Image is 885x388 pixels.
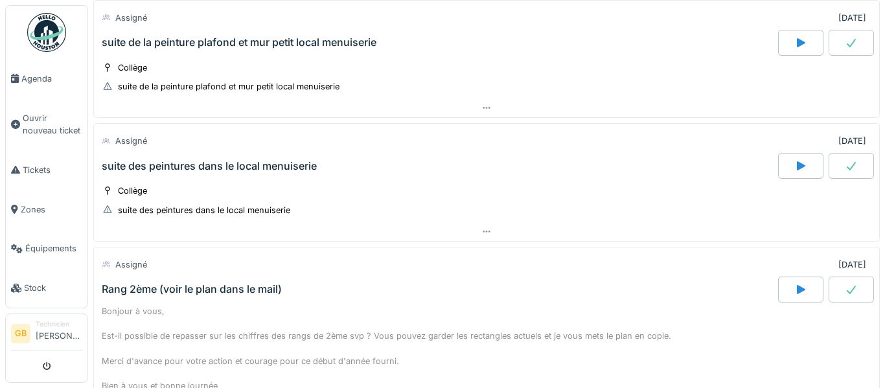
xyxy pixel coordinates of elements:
[23,164,82,176] span: Tickets
[23,112,82,137] span: Ouvrir nouveau ticket
[102,283,282,295] div: Rang 2ème (voir le plan dans le mail)
[118,204,290,216] div: suite des peintures dans le local menuiserie
[115,135,147,147] div: Assigné
[102,160,317,172] div: suite des peintures dans le local menuiserie
[118,185,147,197] div: Collège
[838,135,866,147] div: [DATE]
[6,229,87,269] a: Équipements
[36,319,82,329] div: Technicien
[115,12,147,24] div: Assigné
[11,324,30,343] li: GB
[115,258,147,271] div: Assigné
[838,258,866,271] div: [DATE]
[21,203,82,216] span: Zones
[24,282,82,294] span: Stock
[6,98,87,150] a: Ouvrir nouveau ticket
[21,73,82,85] span: Agenda
[11,319,82,350] a: GB Technicien[PERSON_NAME]
[6,150,87,190] a: Tickets
[118,62,147,74] div: Collège
[118,80,339,93] div: suite de la peinture plafond et mur petit local menuiserie
[102,36,376,49] div: suite de la peinture plafond et mur petit local menuiserie
[27,13,66,52] img: Badge_color-CXgf-gQk.svg
[25,242,82,255] span: Équipements
[6,190,87,229] a: Zones
[6,268,87,308] a: Stock
[838,12,866,24] div: [DATE]
[36,319,82,347] li: [PERSON_NAME]
[6,59,87,98] a: Agenda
